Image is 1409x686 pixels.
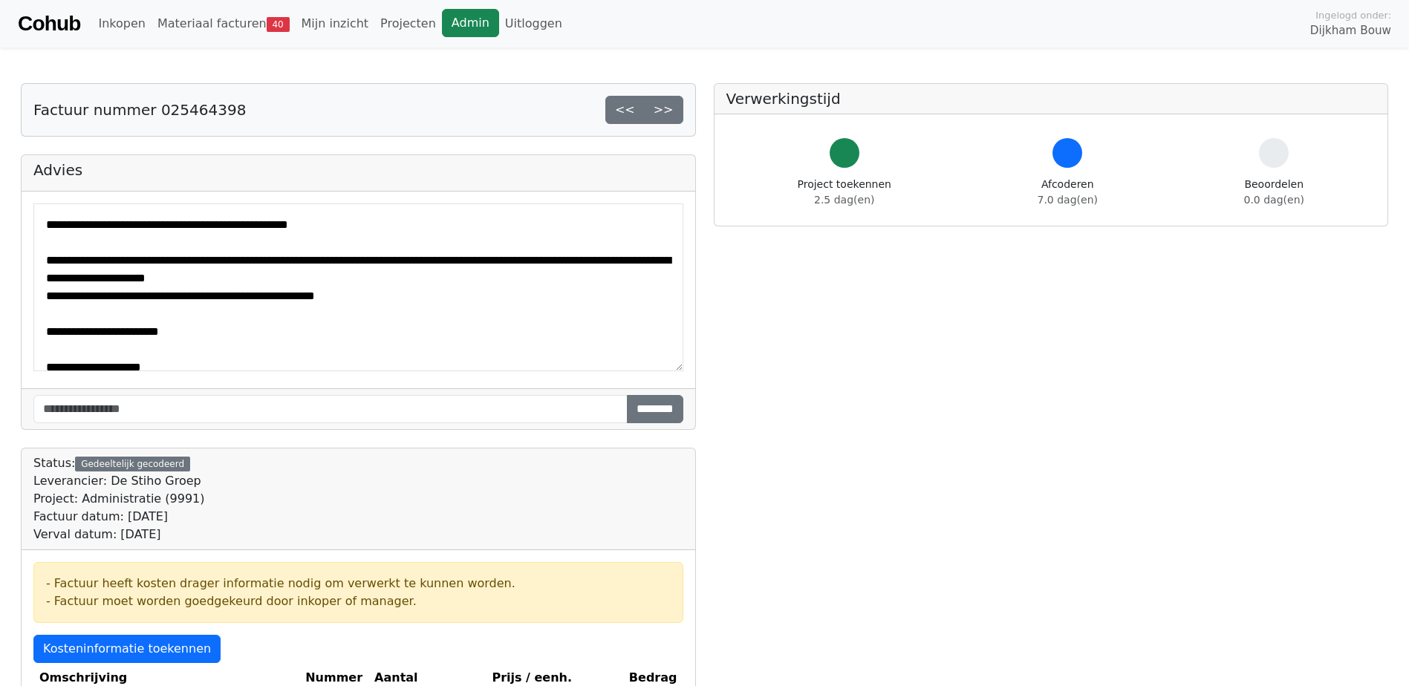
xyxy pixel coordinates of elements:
[33,101,246,119] h5: Factuur nummer 025464398
[1038,177,1098,208] div: Afcoderen
[152,9,296,39] a: Materiaal facturen40
[267,17,290,32] span: 40
[605,96,645,124] a: <<
[499,9,568,39] a: Uitloggen
[33,454,205,543] div: Status:
[442,9,499,37] a: Admin
[1038,194,1098,206] span: 7.0 dag(en)
[33,508,205,526] div: Factuur datum: [DATE]
[18,6,80,42] a: Cohub
[798,177,891,208] div: Project toekennen
[644,96,683,124] a: >>
[1315,8,1391,22] span: Ingelogd onder:
[33,161,683,179] h5: Advies
[1244,194,1304,206] span: 0.0 dag(en)
[814,194,874,206] span: 2.5 dag(en)
[33,635,221,663] a: Kosteninformatie toekennen
[1310,22,1391,39] span: Dijkham Bouw
[46,575,671,592] div: - Factuur heeft kosten drager informatie nodig om verwerkt te kunnen worden.
[33,490,205,508] div: Project: Administratie (9991)
[33,526,205,543] div: Verval datum: [DATE]
[33,472,205,490] div: Leverancier: De Stiho Groep
[726,90,1376,108] h5: Verwerkingstijd
[1244,177,1304,208] div: Beoordelen
[374,9,442,39] a: Projecten
[46,592,671,610] div: - Factuur moet worden goedgekeurd door inkoper of manager.
[92,9,151,39] a: Inkopen
[75,457,190,471] div: Gedeeltelijk gecodeerd
[296,9,375,39] a: Mijn inzicht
